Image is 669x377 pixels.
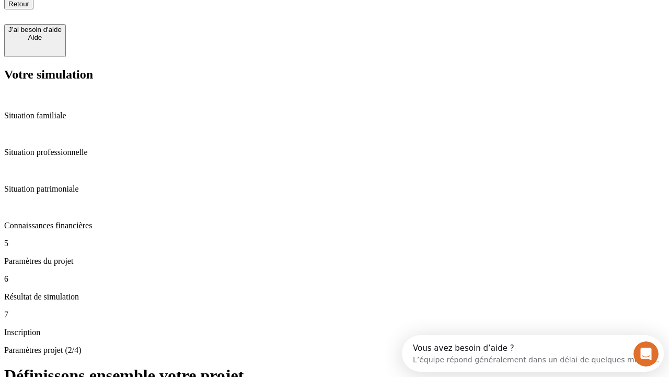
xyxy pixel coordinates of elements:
p: Situation professionnelle [4,148,665,157]
p: Situation patrimoniale [4,184,665,194]
p: Situation familiale [4,111,665,120]
div: Ouvrir le Messenger Intercom [4,4,288,33]
div: Aide [8,34,62,41]
div: J’ai besoin d'aide [8,26,62,34]
div: L’équipe répond généralement dans un délai de quelques minutes. [11,17,257,28]
p: Paramètres du projet [4,257,665,266]
div: Vous avez besoin d’aide ? [11,9,257,17]
button: J’ai besoin d'aideAide [4,24,66,57]
p: Inscription [4,328,665,337]
p: Résultat de simulation [4,292,665,302]
p: 5 [4,239,665,248]
iframe: Intercom live chat discovery launcher [402,335,664,372]
p: Paramètres projet (2/4) [4,346,665,355]
h2: Votre simulation [4,68,665,82]
p: Connaissances financières [4,221,665,230]
p: 7 [4,310,665,319]
iframe: Intercom live chat [633,341,659,367]
p: 6 [4,274,665,284]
